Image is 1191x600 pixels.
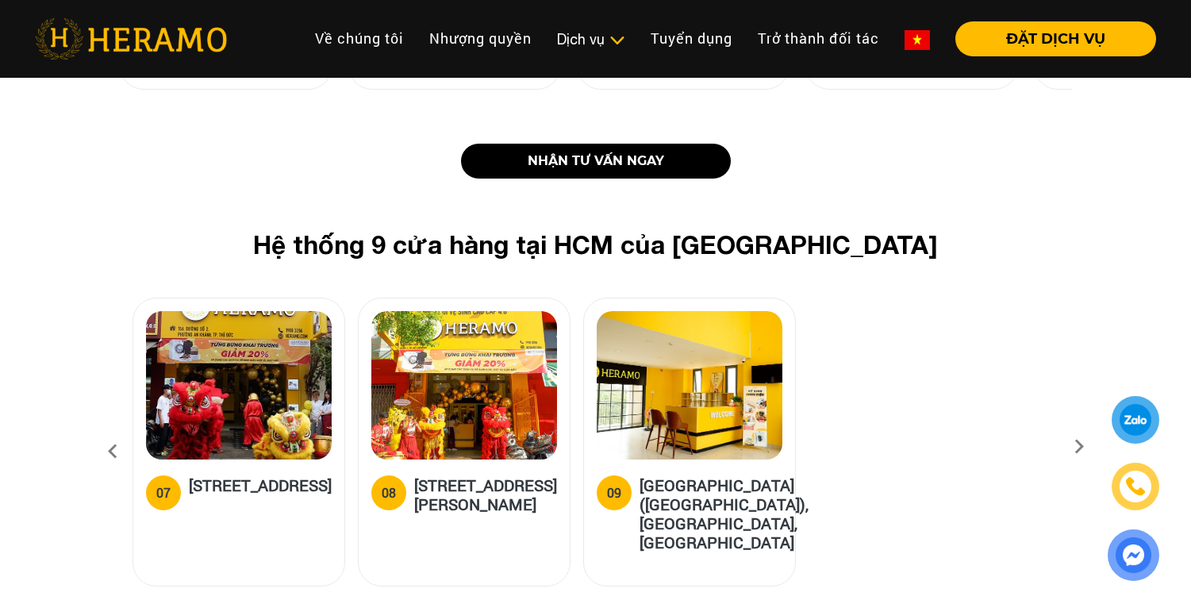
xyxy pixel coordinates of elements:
div: Dịch vụ [557,29,625,50]
h5: [STREET_ADDRESS][PERSON_NAME] [414,475,557,513]
a: Tuyển dụng [638,21,745,56]
a: Về chúng tôi [302,21,417,56]
img: heramo-398-duong-hoang-dieu-phuong-2-quan-4 [371,311,557,460]
img: heramo-parc-villa-dai-phuoc-island-dong-nai [597,311,782,460]
img: heramo-logo.png [35,18,227,60]
img: vn-flag.png [905,30,930,50]
button: ĐẶT DỊCH VỤ [955,21,1156,56]
div: 08 [382,483,396,502]
h2: Hệ thống 9 cửa hàng tại HCM của [GEOGRAPHIC_DATA] [158,229,1034,260]
img: phone-icon [1127,478,1145,495]
a: Nhượng quyền [417,21,544,56]
img: subToggleIcon [609,33,625,48]
h5: [GEOGRAPHIC_DATA] ([GEOGRAPHIC_DATA]), [GEOGRAPHIC_DATA], [GEOGRAPHIC_DATA] [640,475,809,552]
a: ĐẶT DỊCH VỤ [943,32,1156,46]
img: heramo-15a-duong-so-2-phuong-an-khanh-thu-duc [146,311,332,460]
div: 07 [156,483,171,502]
a: phone-icon [1114,465,1157,508]
h5: [STREET_ADDRESS] [189,475,332,507]
div: 09 [607,483,621,502]
a: NHẬN TƯ VẤN NGAY [461,144,731,179]
a: Trở thành đối tác [745,21,892,56]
